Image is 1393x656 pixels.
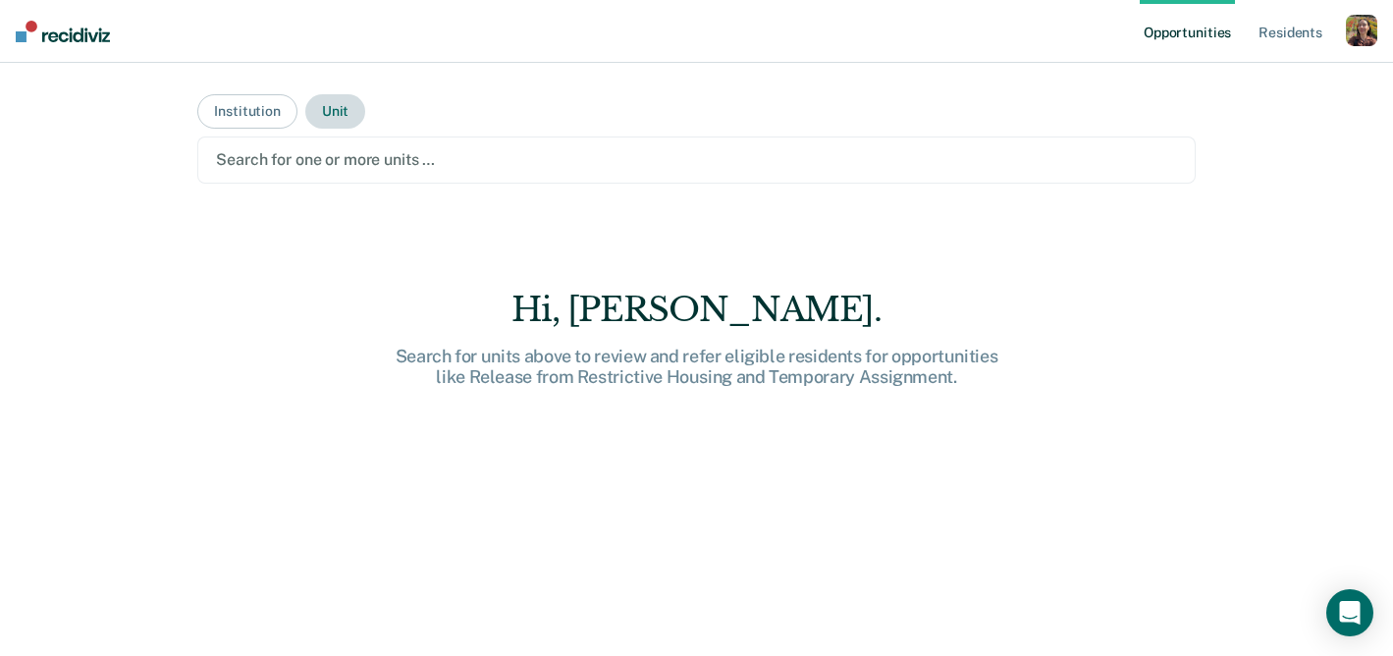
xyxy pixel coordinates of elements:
div: Search for units above to review and refer eligible residents for opportunities like Release from... [383,346,1011,388]
div: Open Intercom Messenger [1326,589,1373,636]
div: Hi, [PERSON_NAME]. [383,290,1011,330]
button: Unit [305,94,365,129]
button: Institution [197,94,296,129]
img: Recidiviz [16,21,110,42]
